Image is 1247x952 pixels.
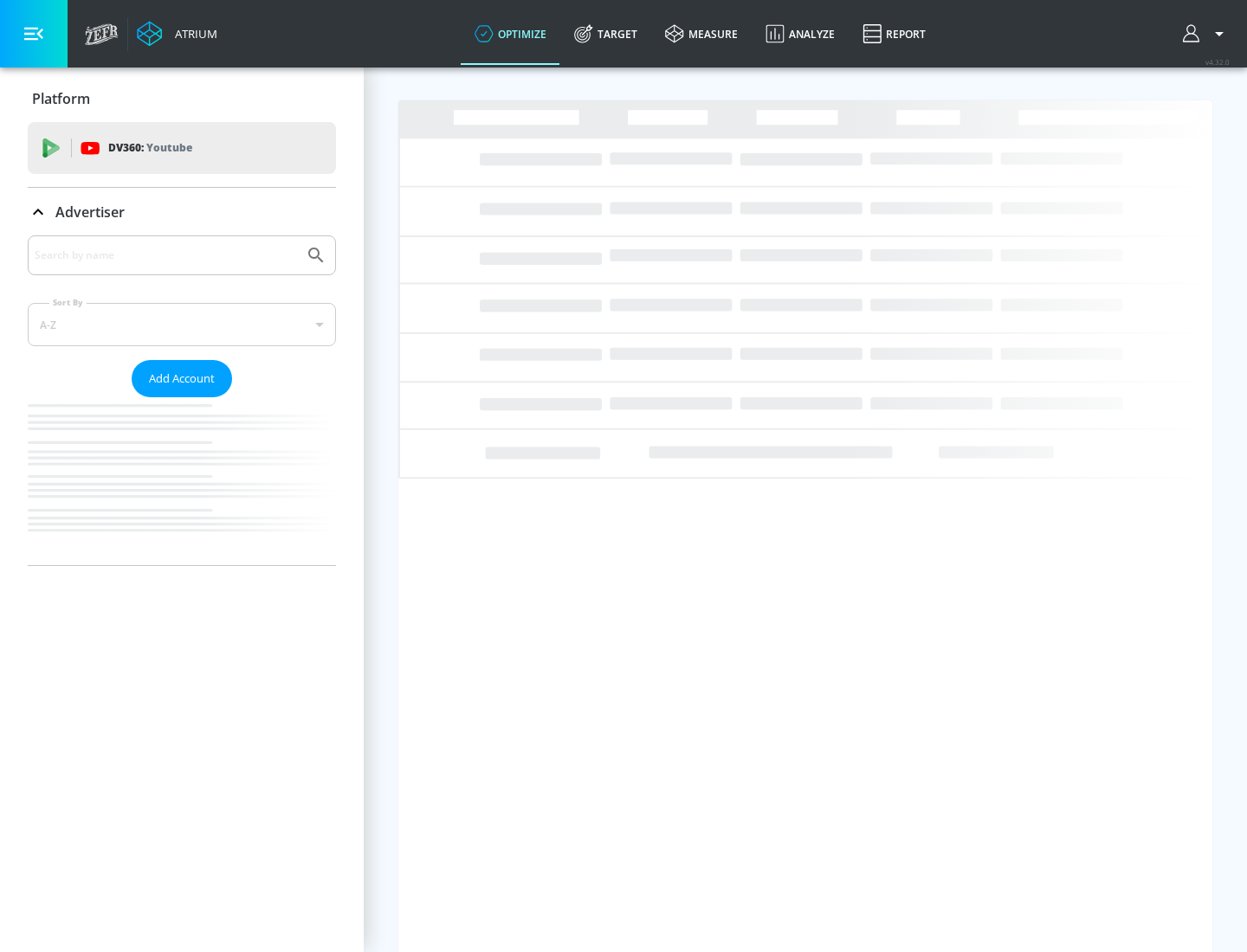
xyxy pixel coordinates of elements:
[461,3,560,65] a: optimize
[28,235,336,565] div: Advertiser
[137,21,217,47] a: Atrium
[849,3,940,65] a: Report
[28,397,336,565] nav: list of Advertiser
[132,360,232,397] button: Add Account
[752,3,849,65] a: Analyze
[35,244,297,267] input: Search by name
[28,122,336,174] div: DV360: Youtube
[28,188,336,236] div: Advertiser
[28,74,336,123] div: Platform
[651,3,752,65] a: measure
[560,3,651,65] a: Target
[32,89,90,108] p: Platform
[49,297,87,308] label: Sort By
[146,138,192,157] p: Youtube
[28,303,336,346] div: A-Z
[108,138,192,158] p: DV360:
[168,26,217,42] div: Atrium
[1205,57,1230,67] span: v 4.32.0
[55,203,125,222] p: Advertiser
[149,369,215,389] span: Add Account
